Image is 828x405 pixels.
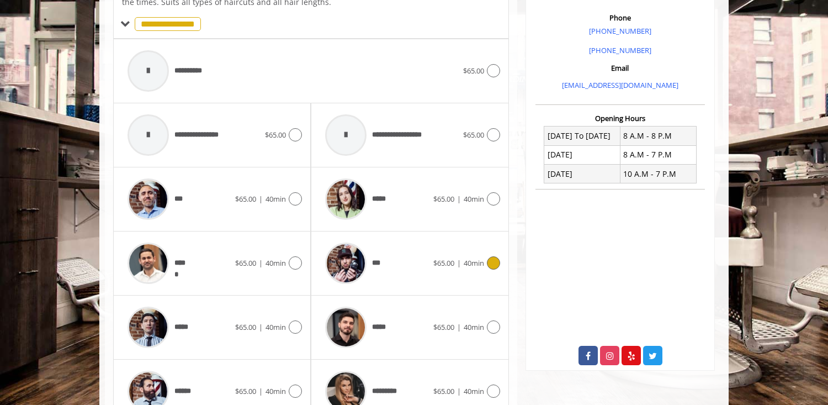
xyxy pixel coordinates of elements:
[235,322,256,332] span: $65.00
[544,165,620,183] td: [DATE]
[457,258,461,268] span: |
[620,127,696,145] td: 8 A.M - 8 P.M
[433,386,454,396] span: $65.00
[620,145,696,164] td: 8 A.M - 7 P.M
[463,130,484,140] span: $65.00
[562,80,678,90] a: [EMAIL_ADDRESS][DOMAIN_NAME]
[538,64,702,72] h3: Email
[463,66,484,76] span: $65.00
[589,45,651,55] a: [PHONE_NUMBER]
[620,165,696,183] td: 10 A.M - 7 P.M
[433,194,454,204] span: $65.00
[464,258,484,268] span: 40min
[266,258,286,268] span: 40min
[259,386,263,396] span: |
[535,114,705,122] h3: Opening Hours
[235,386,256,396] span: $65.00
[265,130,286,140] span: $65.00
[259,194,263,204] span: |
[538,14,702,22] h3: Phone
[457,386,461,396] span: |
[464,194,484,204] span: 40min
[235,194,256,204] span: $65.00
[433,258,454,268] span: $65.00
[544,127,620,145] td: [DATE] To [DATE]
[235,258,256,268] span: $65.00
[589,26,651,36] a: [PHONE_NUMBER]
[464,386,484,396] span: 40min
[457,322,461,332] span: |
[266,386,286,396] span: 40min
[433,322,454,332] span: $65.00
[259,322,263,332] span: |
[259,258,263,268] span: |
[266,194,286,204] span: 40min
[266,322,286,332] span: 40min
[544,145,620,164] td: [DATE]
[457,194,461,204] span: |
[464,322,484,332] span: 40min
